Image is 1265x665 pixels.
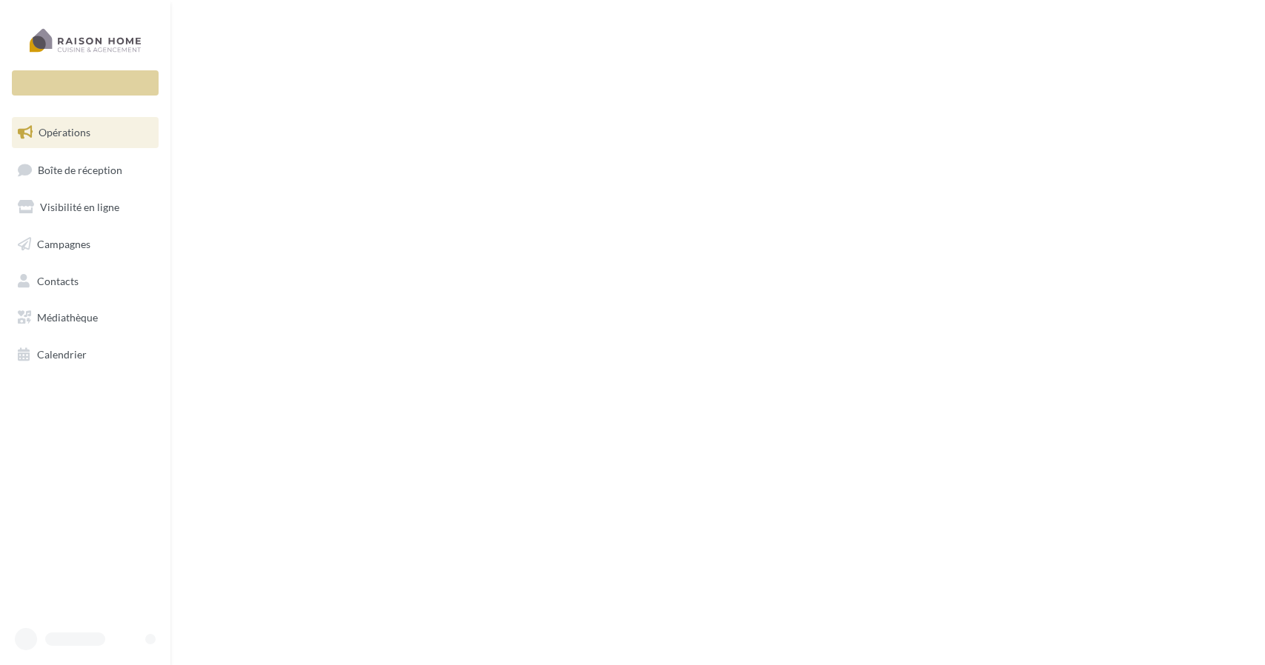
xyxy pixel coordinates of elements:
[37,274,79,287] span: Contacts
[12,70,159,96] div: Nouvelle campagne
[38,163,122,176] span: Boîte de réception
[37,348,87,361] span: Calendrier
[9,339,162,370] a: Calendrier
[40,201,119,213] span: Visibilité en ligne
[9,229,162,260] a: Campagnes
[9,117,162,148] a: Opérations
[39,126,90,138] span: Opérations
[9,154,162,186] a: Boîte de réception
[37,311,98,324] span: Médiathèque
[9,302,162,333] a: Médiathèque
[37,238,90,250] span: Campagnes
[9,192,162,223] a: Visibilité en ligne
[9,266,162,297] a: Contacts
